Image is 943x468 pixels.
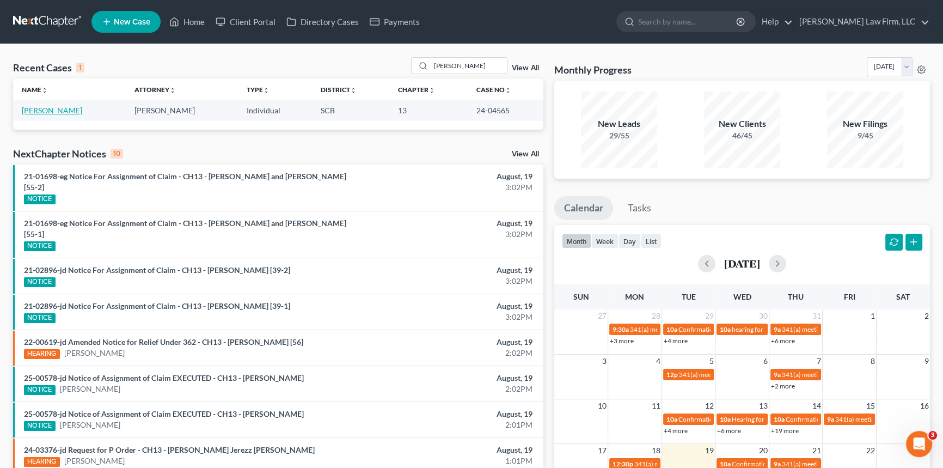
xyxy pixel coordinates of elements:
span: 14 [811,399,822,412]
a: 21-01698-eg Notice For Assignment of Claim - CH13 - [PERSON_NAME] and [PERSON_NAME] [55-2] [24,172,346,192]
div: NOTICE [24,277,56,287]
div: 3:02PM [370,182,532,193]
span: Hearing for [PERSON_NAME] [732,415,817,423]
button: week [591,234,619,248]
a: Calendar [554,196,613,220]
span: 9a [827,415,834,423]
i: unfold_more [428,87,435,94]
span: Fri [844,292,855,301]
i: unfold_more [350,87,357,94]
span: Confirmation Hearing for [PERSON_NAME] & [PERSON_NAME] [678,415,861,423]
div: 10 [111,149,123,159]
a: Client Portal [210,12,281,32]
a: Tasks [618,196,661,220]
span: 9:30a [613,325,629,333]
td: Individual [238,100,312,120]
span: Tue [681,292,695,301]
span: 7 [816,355,822,368]
div: New Clients [704,118,780,130]
span: 16 [919,399,930,412]
div: August, 19 [370,265,532,276]
div: August, 19 [370,301,532,312]
span: 22 [865,444,876,457]
a: [PERSON_NAME] Law Firm, LLC [794,12,929,32]
span: 20 [758,444,769,457]
span: 341(a) meeting for [PERSON_NAME] [835,415,940,423]
div: New Filings [827,118,903,130]
span: 341(a) meeting for [782,325,835,333]
div: 1:01PM [370,455,532,466]
span: 9 [923,355,930,368]
td: SCB [312,100,389,120]
input: Search by name... [638,11,738,32]
a: +4 more [664,337,688,345]
span: 12 [704,399,715,412]
span: Wed [733,292,751,301]
div: 1 [76,63,84,72]
a: 21-02896-jd Notice For Assignment of Claim - CH13 - [PERSON_NAME] [39-2] [24,265,290,275]
span: 18 [651,444,662,457]
h2: [DATE] [724,258,760,269]
i: unfold_more [263,87,270,94]
a: Help [756,12,793,32]
a: [PERSON_NAME] [60,420,120,430]
a: Nameunfold_more [22,86,48,94]
i: unfold_more [41,87,48,94]
a: Typeunfold_more [247,86,270,94]
span: 9a [774,370,781,379]
div: NOTICE [24,241,56,251]
div: August, 19 [370,445,532,455]
div: August, 19 [370,218,532,229]
span: 15 [865,399,876,412]
span: 10a [720,415,731,423]
div: August, 19 [370,171,532,182]
a: +6 more [771,337,795,345]
span: 2 [923,309,930,323]
div: 29/55 [581,130,657,141]
div: August, 19 [370,337,532,348]
td: [PERSON_NAME] [126,100,238,120]
span: 27 [597,309,608,323]
a: [PERSON_NAME] [64,455,125,466]
span: 10 [597,399,608,412]
span: Confirmation Date for [PERSON_NAME] [732,460,847,468]
div: NOTICE [24,195,56,204]
span: 341(a) meeting for [PERSON_NAME] [782,460,887,468]
i: unfold_more [169,87,176,94]
span: 10a [774,415,785,423]
div: 3:02PM [370,276,532,287]
div: NOTICE [24,421,56,431]
button: list [641,234,662,248]
span: Sat [896,292,910,301]
div: HEARING [24,349,60,359]
div: August, 19 [370,409,532,420]
div: 2:01PM [370,420,532,430]
td: 13 [389,100,468,120]
span: 341(a) meeting for [PERSON_NAME] & [PERSON_NAME] [630,325,793,333]
span: hearing for [PERSON_NAME] [732,325,816,333]
a: 22-00619-jd Amended Notice for Relief Under 362 - CH13 - [PERSON_NAME] [56] [24,337,303,347]
div: Recent Cases [13,61,84,74]
td: 24-04565 [468,100,543,120]
span: 5 [708,355,715,368]
span: Confirmation Hearing for La [PERSON_NAME] [786,415,918,423]
a: [PERSON_NAME] [64,348,125,358]
i: unfold_more [505,87,511,94]
a: [PERSON_NAME] [60,384,120,394]
button: month [562,234,591,248]
div: 3:02PM [370,312,532,323]
a: 25-00578-jd Notice of Assignment of Claim EXECUTED - CH13 - [PERSON_NAME] [24,373,304,382]
a: Directory Cases [281,12,364,32]
div: HEARING [24,457,60,467]
a: Districtunfold_more [321,86,357,94]
span: 9a [774,460,781,468]
a: View All [512,64,539,72]
span: 341(a) meeting for [PERSON_NAME] [679,370,784,379]
a: +3 more [610,337,634,345]
span: 6 [762,355,769,368]
div: New Leads [581,118,657,130]
div: August, 19 [370,373,532,384]
input: Search by name... [431,58,507,74]
div: 2:02PM [370,348,532,358]
a: [PERSON_NAME] [22,106,82,115]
